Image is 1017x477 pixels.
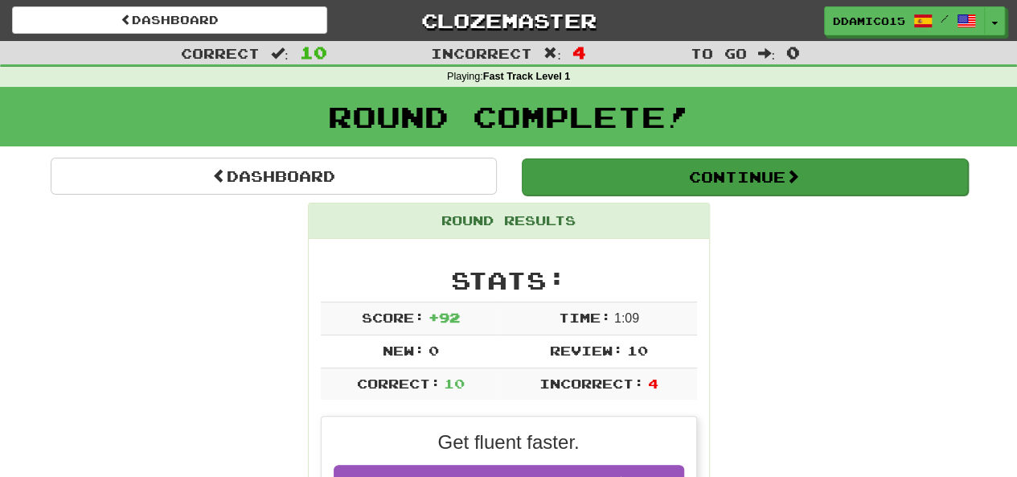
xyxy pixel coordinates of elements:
span: Correct [181,45,260,61]
a: ddamico15 / [824,6,985,35]
h1: Round Complete! [6,101,1011,133]
span: 10 [300,43,327,62]
span: 4 [647,376,658,391]
span: : [271,47,289,60]
span: Incorrect: [539,376,644,391]
a: Clozemaster [351,6,666,35]
button: Continue [522,158,968,195]
span: Review: [550,343,623,358]
span: + 92 [428,310,459,325]
span: Correct: [356,376,440,391]
span: 10 [444,376,465,391]
a: Dashboard [12,6,327,34]
span: Score: [362,310,424,325]
span: Incorrect [431,45,532,61]
span: : [757,47,775,60]
div: Round Results [309,204,709,239]
span: : [543,47,561,60]
span: Time: [558,310,610,325]
span: 1 : 0 9 [614,311,639,325]
p: Get fluent faster. [334,429,684,456]
span: 0 [786,43,800,62]
strong: Fast Track Level 1 [483,71,571,82]
span: New: [383,343,424,358]
span: 4 [572,43,586,62]
span: 10 [626,343,647,358]
span: To go [690,45,746,61]
h2: Stats: [321,267,697,294]
span: ddamico15 [833,14,905,28]
span: 0 [428,343,438,358]
span: / [941,13,949,24]
a: Dashboard [51,158,497,195]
